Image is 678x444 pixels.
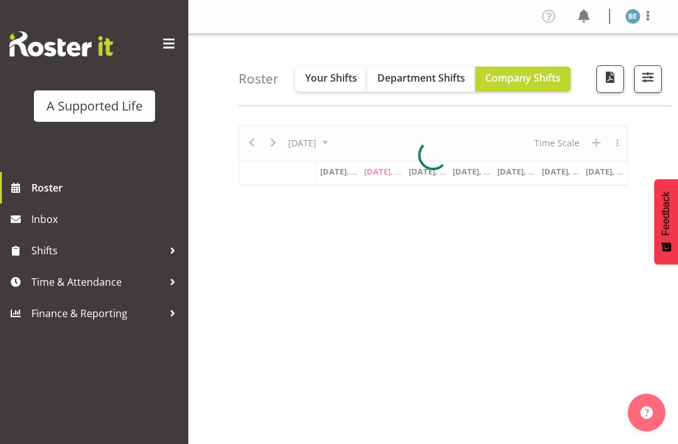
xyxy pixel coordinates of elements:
[31,304,163,323] span: Finance & Reporting
[9,31,113,57] img: Rosterit website logo
[596,65,624,93] button: Download a PDF of the roster according to the set date range.
[46,97,143,116] div: A Supported Life
[295,67,367,92] button: Your Shifts
[239,72,279,86] h4: Roster
[31,273,163,291] span: Time & Attendance
[475,67,571,92] button: Company Shifts
[660,192,672,236] span: Feedback
[367,67,475,92] button: Department Shifts
[305,71,357,85] span: Your Shifts
[31,241,163,260] span: Shifts
[377,71,465,85] span: Department Shifts
[625,9,640,24] img: beth-england5870.jpg
[31,210,182,229] span: Inbox
[485,71,561,85] span: Company Shifts
[640,406,653,419] img: help-xxl-2.png
[654,179,678,264] button: Feedback - Show survey
[634,65,662,93] button: Filter Shifts
[31,178,182,197] span: Roster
